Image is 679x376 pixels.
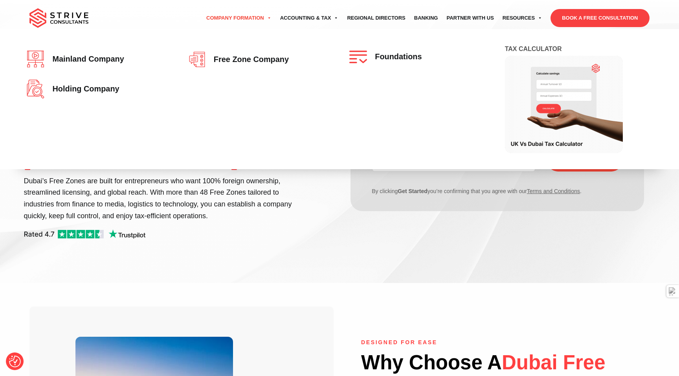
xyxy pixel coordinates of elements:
img: main-logo.svg [29,8,88,28]
a: Regional Directors [343,7,409,29]
span: Foundations [371,53,422,61]
a: Company Formation [202,7,276,29]
strong: Get Started [398,188,427,194]
p: By clicking you’re confirming that you agree with our . [366,187,617,195]
a: Banking [410,7,442,29]
a: Free zone company [188,51,330,68]
a: Foundations [349,51,491,63]
h6: Designed for Ease [361,339,634,346]
p: Dubai’s Free Zones are built for entrepreneurs who want 100% foreign ownership, streamlined licen... [24,175,295,223]
a: Mainland company [27,51,168,68]
a: Resources [498,7,547,29]
span: Free zone company [210,55,289,64]
a: BOOK A FREE CONSULTATION [551,9,649,27]
a: Holding Company [27,80,168,99]
a: Partner with Us [442,7,498,29]
a: Terms and Conditions [527,188,580,194]
button: Consent Preferences [9,356,21,367]
img: Revisit consent button [9,356,21,367]
a: Accounting & Tax [276,7,343,29]
span: Holding Company [48,85,119,93]
span: Mainland company [48,55,124,64]
h4: Tax Calculator [505,45,658,55]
